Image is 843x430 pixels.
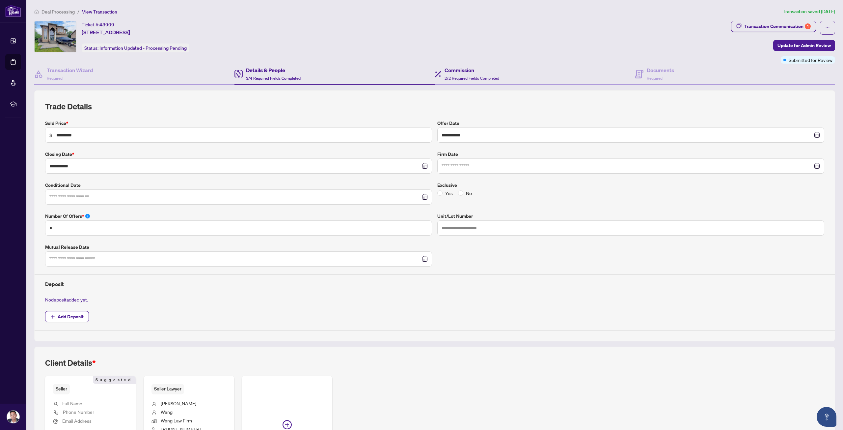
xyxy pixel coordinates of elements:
[437,120,824,127] label: Offer Date
[47,76,63,81] span: Required
[443,189,455,197] span: Yes
[49,131,52,139] span: $
[45,182,432,189] label: Conditional Date
[58,311,84,322] span: Add Deposit
[41,9,75,15] span: Deal Processing
[789,56,832,64] span: Submitted for Review
[45,358,96,368] h2: Client Details
[825,25,830,30] span: ellipsis
[161,400,196,406] span: [PERSON_NAME]
[773,40,835,51] button: Update for Admin Review
[93,376,136,384] span: Suggested
[45,297,88,302] span: No deposit added yet.
[437,182,824,189] label: Exclusive
[99,22,114,28] span: 48909
[437,213,824,220] label: Unit/Lot Number
[647,76,663,81] span: Required
[777,40,831,51] span: Update for Admin Review
[47,66,93,74] h4: Transaction Wizard
[77,8,79,15] li: /
[82,9,117,15] span: View Transaction
[63,409,94,415] span: Phone Number
[246,66,301,74] h4: Details & People
[151,384,184,394] span: Seller Lawyer
[445,66,499,74] h4: Commission
[731,21,816,32] button: Transaction Communication1
[437,151,824,158] label: Firm Date
[99,45,187,51] span: Information Updated - Processing Pending
[744,21,811,32] div: Transaction Communication
[85,214,90,218] span: info-circle
[283,420,292,429] span: plus-circle
[45,280,824,288] h4: Deposit
[246,76,301,81] span: 3/4 Required Fields Completed
[45,101,824,112] h2: Trade Details
[817,407,836,427] button: Open asap
[5,5,21,17] img: logo
[45,120,432,127] label: Sold Price
[161,409,173,415] span: Weng
[62,418,92,424] span: Email Address
[45,213,432,220] label: Number of offers
[783,8,835,15] article: Transaction saved [DATE]
[45,244,432,251] label: Mutual Release Date
[35,21,76,52] img: IMG-X12260303_1.jpg
[82,28,130,36] span: [STREET_ADDRESS]
[82,43,189,52] div: Status:
[45,311,89,322] button: Add Deposit
[647,66,674,74] h4: Documents
[53,384,70,394] span: Seller
[34,10,39,14] span: home
[161,417,192,423] span: Weng Law Firm
[50,314,55,319] span: plus
[805,23,811,29] div: 1
[445,76,499,81] span: 2/2 Required Fields Completed
[463,189,475,197] span: No
[7,411,19,423] img: Profile Icon
[82,21,114,28] div: Ticket #:
[45,151,432,158] label: Closing Date
[62,400,82,406] span: Full Name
